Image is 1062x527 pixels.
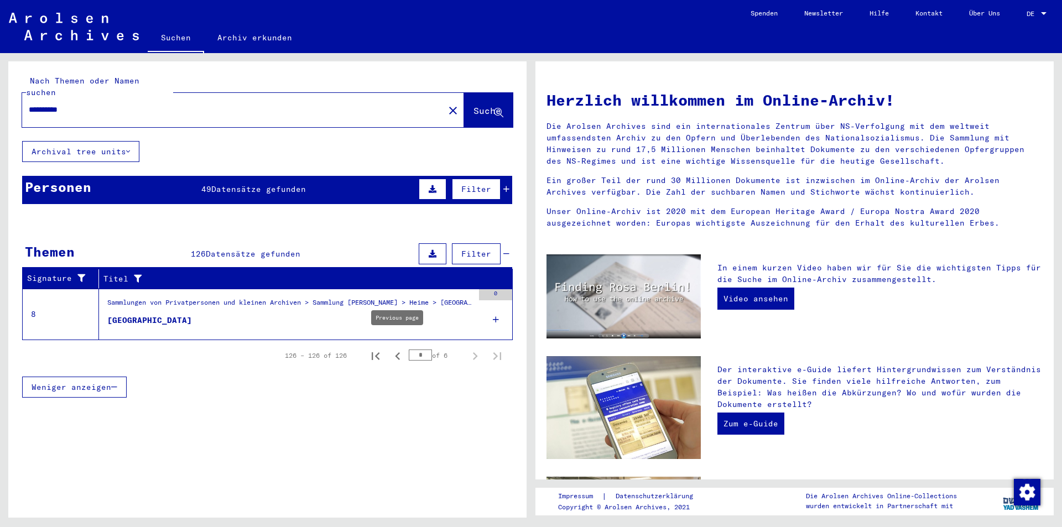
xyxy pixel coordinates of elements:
[32,382,111,392] span: Weniger anzeigen
[473,105,501,116] span: Suche
[107,298,473,313] div: Sammlungen von Privatpersonen und kleinen Archiven > Sammlung [PERSON_NAME] > Heime > [GEOGRAPHIC...
[546,206,1043,229] p: Unser Online-Archiv ist 2020 mit dem European Heritage Award / Europa Nostra Award 2020 ausgezeic...
[806,501,957,511] p: wurden entwickelt in Partnerschaft mit
[1027,10,1039,18] span: DE
[558,502,706,512] p: Copyright © Arolsen Archives, 2021
[9,13,139,40] img: Arolsen_neg.svg
[607,491,706,502] a: Datenschutzerklärung
[717,413,784,435] a: Zum e-Guide
[717,262,1043,285] p: In einem kurzen Video haben wir für Sie die wichtigsten Tipps für die Suche im Online-Archiv zusa...
[546,254,701,338] img: video.jpg
[558,491,602,502] a: Impressum
[387,345,409,367] button: Previous page
[717,364,1043,410] p: Der interaktive e-Guide liefert Hintergrundwissen zum Verständnis der Dokumente. Sie finden viele...
[201,184,211,194] span: 49
[806,491,957,501] p: Die Arolsen Archives Online-Collections
[1001,487,1042,515] img: yv_logo.png
[464,345,486,367] button: Next page
[452,243,501,264] button: Filter
[461,249,491,259] span: Filter
[103,273,485,285] div: Titel
[546,88,1043,112] h1: Herzlich willkommen im Online-Archiv!
[27,270,98,288] div: Signature
[546,356,701,459] img: eguide.jpg
[546,121,1043,167] p: Die Arolsen Archives sind ein internationales Zentrum über NS-Verfolgung mit dem weltweit umfasse...
[103,270,499,288] div: Titel
[452,179,501,200] button: Filter
[204,24,305,51] a: Archiv erkunden
[717,288,794,310] a: Video ansehen
[365,345,387,367] button: First page
[442,99,464,121] button: Clear
[27,273,85,284] div: Signature
[26,76,139,97] mat-label: Nach Themen oder Namen suchen
[211,184,306,194] span: Datensätze gefunden
[148,24,204,53] a: Suchen
[25,177,91,197] div: Personen
[461,184,491,194] span: Filter
[558,491,706,502] div: |
[446,104,460,117] mat-icon: close
[107,315,192,326] div: [GEOGRAPHIC_DATA]
[486,345,508,367] button: Last page
[1013,478,1040,505] div: Zustimmung ändern
[546,175,1043,198] p: Ein großer Teil der rund 30 Millionen Dokumente ist inzwischen im Online-Archiv der Arolsen Archi...
[1014,479,1040,505] img: Zustimmung ändern
[464,93,513,127] button: Suche
[22,141,139,162] button: Archival tree units
[22,377,127,398] button: Weniger anzeigen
